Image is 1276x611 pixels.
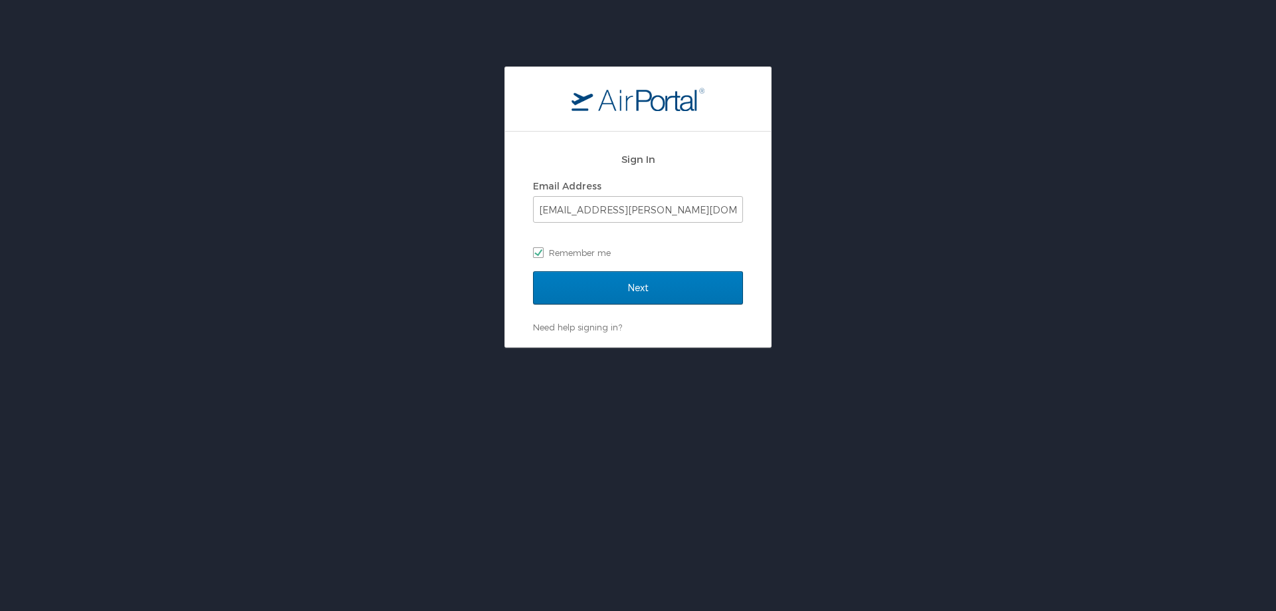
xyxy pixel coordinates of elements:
h2: Sign In [533,152,743,167]
img: logo [572,87,704,111]
label: Email Address [533,180,601,191]
a: Need help signing in? [533,322,622,332]
label: Remember me [533,243,743,263]
input: Next [533,271,743,305]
